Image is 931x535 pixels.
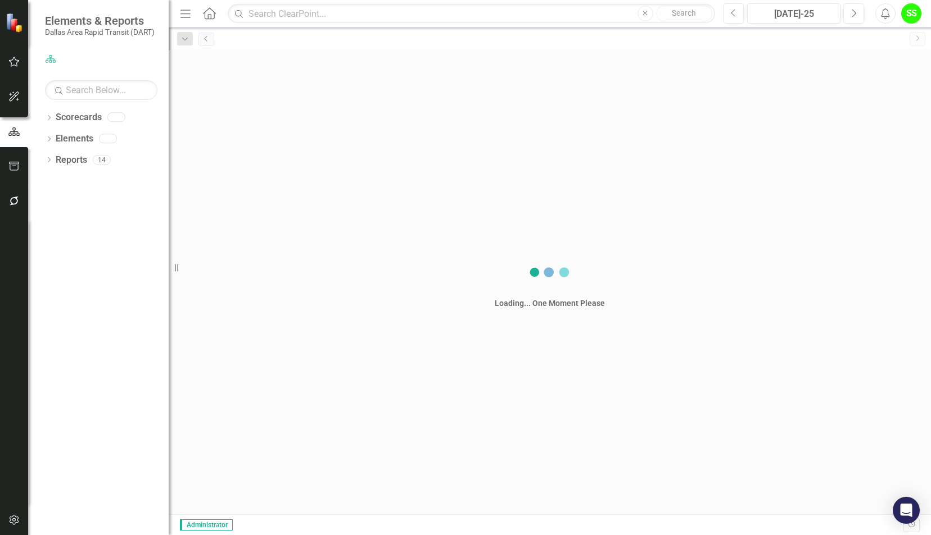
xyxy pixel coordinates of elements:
[495,298,605,309] div: Loading... One Moment Please
[672,8,696,17] span: Search
[656,6,712,21] button: Search
[4,12,26,33] img: ClearPoint Strategy
[56,111,102,124] a: Scorecards
[56,154,87,167] a: Reports
[180,519,233,531] span: Administrator
[45,80,157,100] input: Search Below...
[901,3,921,24] button: SS
[45,28,155,36] small: Dallas Area Rapid Transit (DART)
[45,14,155,28] span: Elements & Reports
[56,132,93,145] a: Elements
[751,7,837,21] div: [DATE]-25
[228,4,715,24] input: Search ClearPoint...
[93,155,111,164] div: 14
[893,497,920,524] div: Open Intercom Messenger
[747,3,840,24] button: [DATE]-25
